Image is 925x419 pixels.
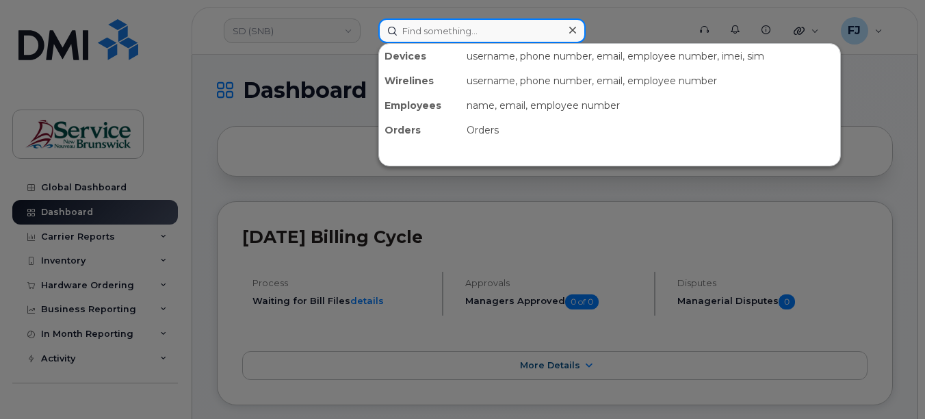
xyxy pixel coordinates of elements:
div: Orders [461,118,840,142]
div: Devices [379,44,461,68]
div: name, email, employee number [461,93,840,118]
div: Employees [379,93,461,118]
div: username, phone number, email, employee number, imei, sim [461,44,840,68]
div: Wirelines [379,68,461,93]
div: username, phone number, email, employee number [461,68,840,93]
div: Orders [379,118,461,142]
